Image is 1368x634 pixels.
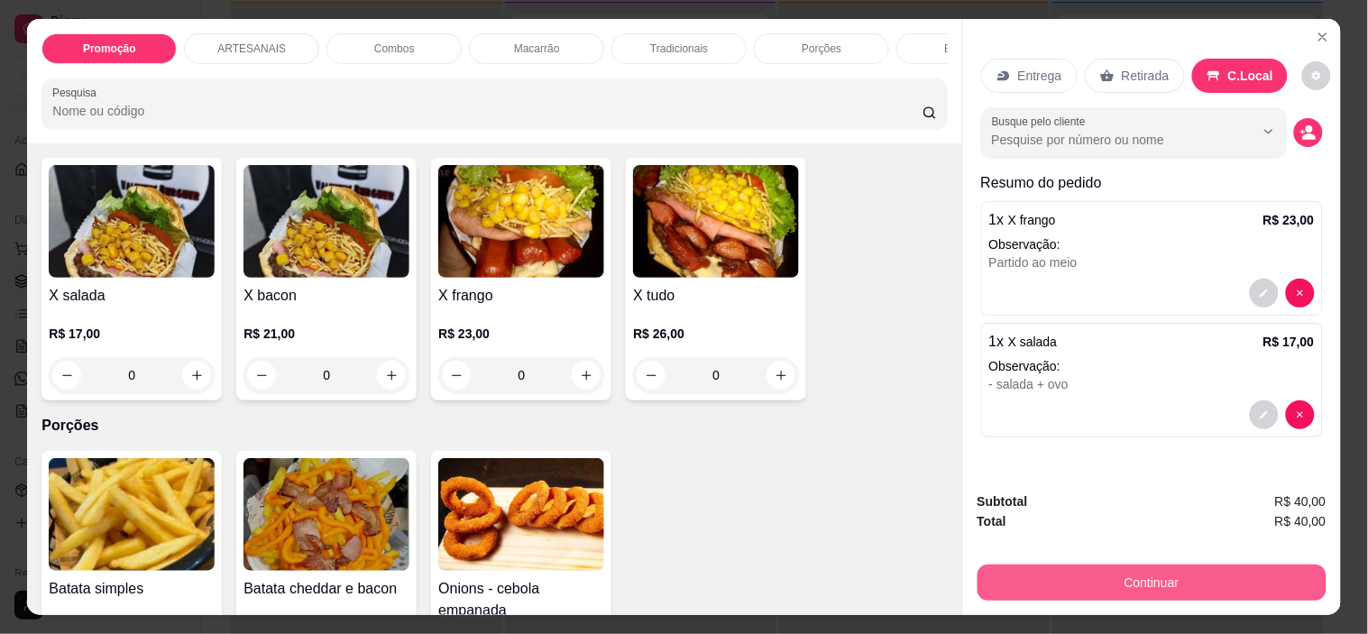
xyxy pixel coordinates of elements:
strong: Total [978,514,1006,528]
input: Pesquisa [52,102,923,120]
p: 1 x [989,331,1058,353]
p: Tradicionais [650,41,708,56]
h4: X bacon [243,285,409,307]
p: R$ 23,00 [438,325,604,343]
button: Continuar [978,565,1327,601]
div: Partido ao meio [989,253,1315,271]
button: decrease-product-quantity [1286,400,1315,429]
h4: Onions - cebola empanada [438,578,604,621]
p: Macarrão [514,41,560,56]
p: ARTESANAIS [217,41,286,56]
img: product-image [633,165,799,278]
strong: Subtotal [978,494,1028,509]
button: Close [1308,23,1337,51]
h4: X frango [438,285,604,307]
p: C.Local [1228,67,1274,85]
h4: Batata cheddar e bacon [243,578,409,600]
button: decrease-product-quantity [1302,61,1331,90]
p: Resumo do pedido [981,172,1323,194]
p: Observação: [989,357,1315,375]
span: R$ 40,00 [1275,492,1327,511]
div: - salada + ovo [989,375,1315,393]
img: product-image [243,458,409,571]
button: Show suggestions [1254,117,1283,146]
p: Bebidas [945,41,984,56]
button: decrease-product-quantity [1250,279,1279,308]
span: X salada [1008,335,1057,349]
img: product-image [49,458,215,571]
p: Porções [802,41,841,56]
p: Observação: [989,235,1315,253]
p: Promoção [83,41,136,56]
span: R$ 40,00 [1275,511,1327,531]
button: decrease-product-quantity [1286,279,1315,308]
h4: X salada [49,285,215,307]
label: Pesquisa [52,85,103,100]
h4: X tudo [633,285,799,307]
p: Retirada [1122,67,1170,85]
p: R$ 17,00 [1263,333,1315,351]
p: R$ 17,00 [49,325,215,343]
input: Busque pelo cliente [992,131,1226,149]
p: Porções [41,415,947,436]
p: R$ 23,00 [1263,211,1315,229]
h4: Batata simples [49,578,215,600]
img: product-image [438,458,604,571]
p: 1 x [989,209,1056,231]
p: R$ 26,00 [633,325,799,343]
p: Combos [374,41,415,56]
p: R$ 21,00 [243,325,409,343]
span: X frango [1008,213,1056,227]
img: product-image [243,165,409,278]
button: decrease-product-quantity [1294,118,1323,147]
img: product-image [49,165,215,278]
button: decrease-product-quantity [1250,400,1279,429]
img: product-image [438,165,604,278]
p: Entrega [1018,67,1062,85]
label: Busque pelo cliente [992,114,1092,129]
